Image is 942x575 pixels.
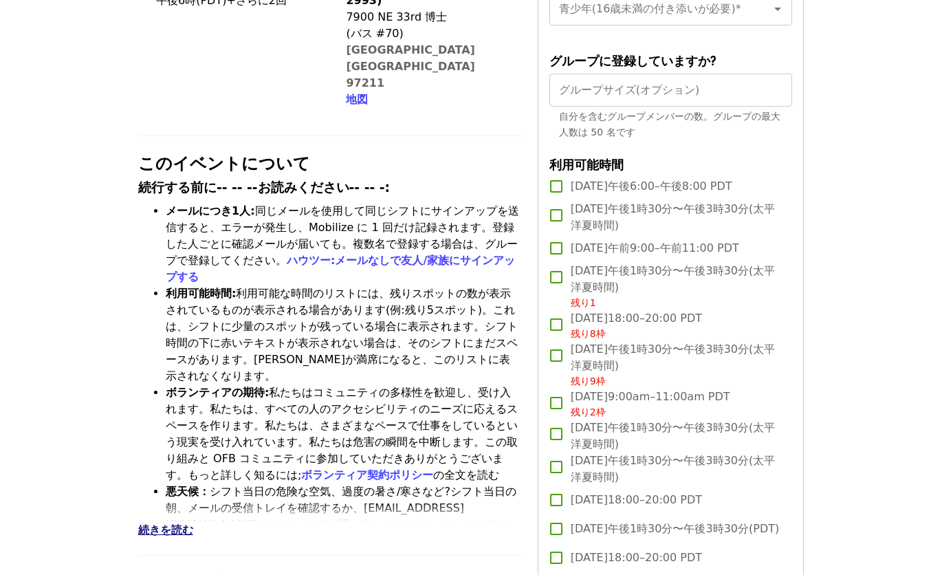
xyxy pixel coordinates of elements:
[166,285,521,384] li: 利用可能な時間のリストには、残りスポットの数が表示されているものが表示される場合があります(例:残り5スポット)。これは、シフトに少量のスポットが残っている場合に表示されます。シフト時間の下に赤...
[571,343,775,372] font: [DATE]午後1時30分〜午後3時30分(太平洋夏時間)
[346,43,474,89] a: [GEOGRAPHIC_DATA][GEOGRAPHIC_DATA] 97211
[571,178,732,195] span: [DATE]午後6:00–午後8:00 PDT
[571,420,781,453] span: [DATE]午後1時30分〜午後3時30分(太平洋夏時間)
[549,74,792,107] input: [object Object]
[166,384,521,484] li: 私たちはコミュニティの多様性を歓迎し、受け入れます。私たちは、すべての人のアクセシビリティのニーズに応えるスペースを作ります。私たちは、さまざまなペースで仕事をしているという現実を受け入れていま...
[346,9,510,25] div: 7900 NE 33rd 博士
[166,484,521,550] li: シフト当日の危険な空気、過度の暑さ/寒さなど?シフト当日の朝、メールの受信トレイを確認するか、[EMAIL_ADDRESS][DOMAIN_NAME] までメールでお問い合わせください (メール...
[571,328,606,339] span: 残り8枠
[571,297,596,308] span: 残り1
[138,150,310,174] span: このイベントについて
[346,91,368,108] button: 地図
[138,523,193,536] span: 続きを読む
[571,240,739,257] span: [DATE]午前9:00–午前11:00 PDT
[138,522,193,539] button: 続きを読む
[166,386,269,399] strong: ボランティアの期待:
[571,201,781,234] span: [DATE]午後1時30分〜午後3時30分(太平洋夏時間)
[571,492,702,508] span: [DATE]18:00–20:00 PDT
[571,312,702,325] font: [DATE]18:00–20:00 PDT
[346,25,510,42] div: (バス #70)
[549,51,716,69] span: グループに登録していますか?
[346,93,368,106] span: 地図
[166,485,210,498] strong: 悪天候：
[571,264,775,294] font: [DATE]午後1時30分〜午後3時30分(太平洋夏時間)
[571,376,606,387] span: 残り9枠
[166,254,515,283] a: ハウツー:メールなしで友人/家族にサインアップする
[571,453,781,486] span: [DATE]午後1時30分〜午後3時30分(太平洋夏時間)
[301,468,433,481] a: ボランティア契約ポリシー
[571,390,730,403] font: [DATE]9:00am–11:00am PDT
[571,406,606,417] span: 残り2枠
[549,155,624,173] span: 利用可能時間
[166,203,521,285] li: 同じメールを使用して同じシフトにサインアップを送信すると、エラーが発生し、Mobilize に 1 回だけ記録されます。登録した人ごとに確認メールが届いても。複数名で登録する場合は、グループで登...
[571,550,702,566] span: [DATE]18:00–20:00 PDT
[571,521,779,537] span: [DATE]午後1時30分〜午後3時30分(PDT)
[138,180,390,195] strong: 続行する前に-- -- --お読みください-- -- -:
[166,204,255,217] strong: メールにつき1人:
[559,111,780,138] span: 自分を含むグループメンバーの数。グループの最大人数は 50 名です
[166,287,236,300] strong: 利用可能時間:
